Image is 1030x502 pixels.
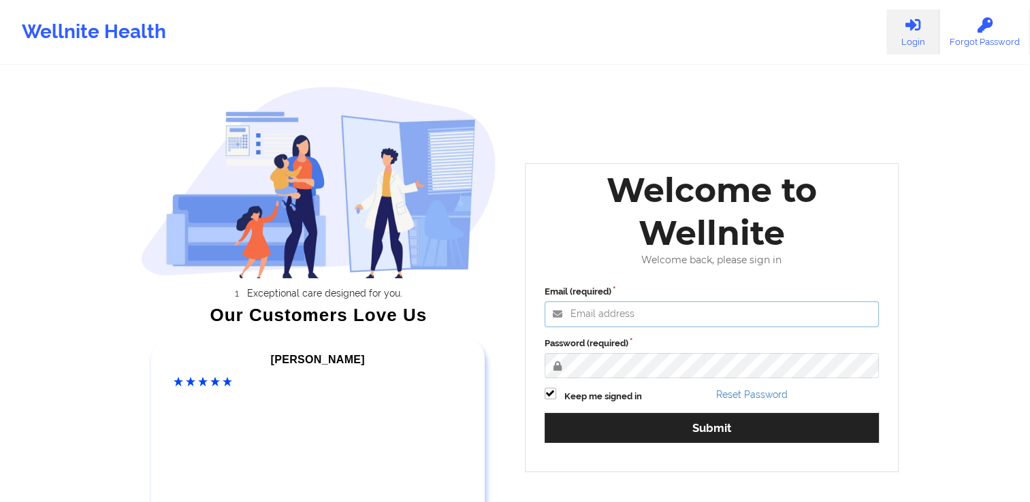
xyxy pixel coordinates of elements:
[545,285,880,299] label: Email (required)
[141,308,496,322] div: Our Customers Love Us
[939,10,1030,54] a: Forgot Password
[535,169,889,254] div: Welcome to Wellnite
[545,301,880,327] input: Email address
[545,413,880,442] button: Submit
[535,254,889,266] div: Welcome back, please sign in
[141,86,496,278] img: wellnite-auth-hero_200.c722682e.png
[886,10,939,54] a: Login
[153,288,496,299] li: Exceptional care designed for you.
[564,390,642,403] label: Keep me signed in
[545,337,880,350] label: Password (required)
[271,354,365,365] span: [PERSON_NAME]
[716,389,788,400] a: Reset Password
